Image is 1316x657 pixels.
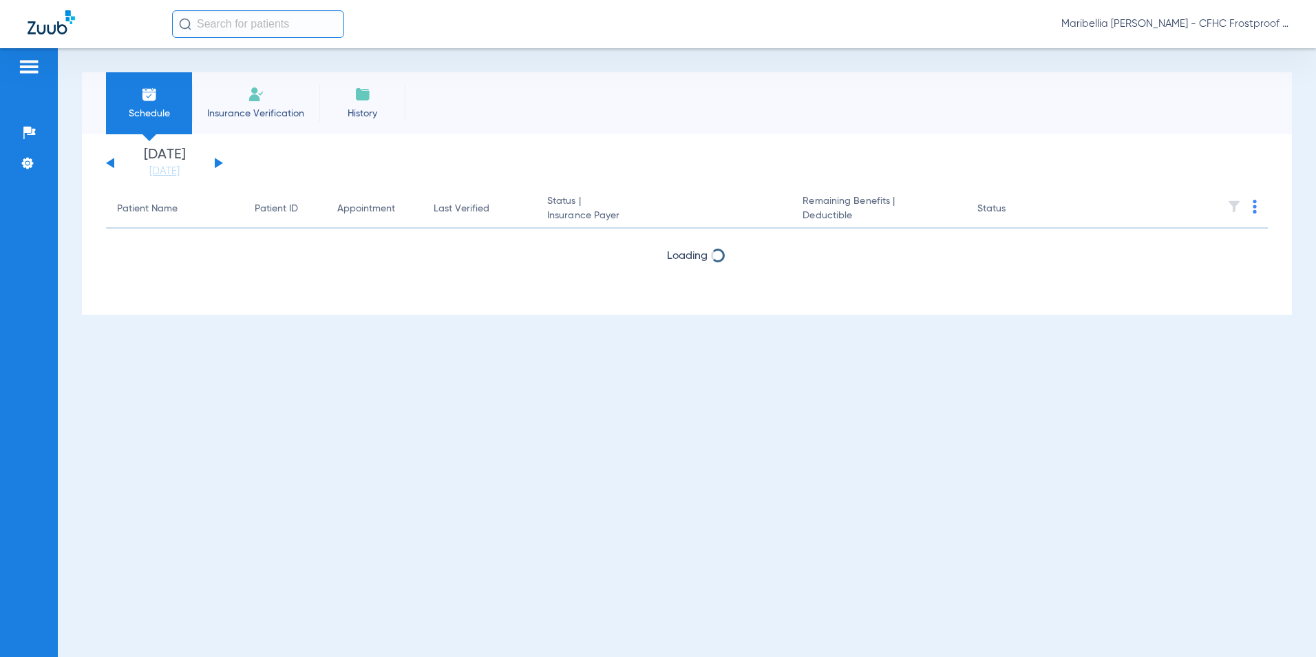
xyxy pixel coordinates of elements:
[123,165,206,178] a: [DATE]
[117,202,178,216] div: Patient Name
[255,202,298,216] div: Patient ID
[202,107,309,121] span: Insurance Verification
[536,190,792,229] th: Status |
[337,202,395,216] div: Appointment
[116,107,182,121] span: Schedule
[255,202,315,216] div: Patient ID
[330,107,395,121] span: History
[803,209,955,223] span: Deductible
[141,86,158,103] img: Schedule
[1061,17,1288,31] span: Maribellia [PERSON_NAME] - CFHC Frostproof Dental
[248,86,264,103] img: Manual Insurance Verification
[28,10,75,34] img: Zuub Logo
[434,202,489,216] div: Last Verified
[117,202,233,216] div: Patient Name
[547,209,781,223] span: Insurance Payer
[179,18,191,30] img: Search Icon
[354,86,371,103] img: History
[966,190,1059,229] th: Status
[1253,200,1257,213] img: group-dot-blue.svg
[337,202,412,216] div: Appointment
[667,251,708,262] span: Loading
[434,202,525,216] div: Last Verified
[18,59,40,75] img: hamburger-icon
[123,148,206,178] li: [DATE]
[792,190,966,229] th: Remaining Benefits |
[172,10,344,38] input: Search for patients
[1227,200,1241,213] img: filter.svg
